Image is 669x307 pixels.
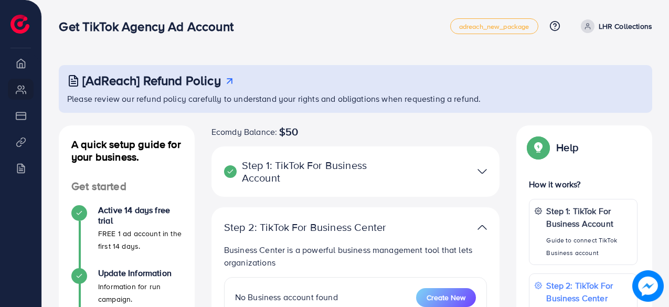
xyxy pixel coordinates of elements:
[211,125,277,138] span: Ecomdy Balance:
[224,159,394,184] p: Step 1: TikTok For Business Account
[82,73,221,88] h3: [AdReach] Refund Policy
[67,92,646,105] p: Please review our refund policy carefully to understand your rights and obligations when requesti...
[477,164,487,179] img: TikTok partner
[59,138,195,163] h4: A quick setup guide for your business.
[98,205,182,225] h4: Active 14 days free trial
[459,23,529,30] span: adreach_new_package
[556,141,578,154] p: Help
[59,180,195,193] h4: Get started
[529,178,638,190] p: How it works?
[10,15,29,34] img: logo
[98,268,182,278] h4: Update Information
[59,19,241,34] h3: Get TikTok Agency Ad Account
[577,19,652,33] a: LHR Collections
[224,221,394,234] p: Step 2: TikTok For Business Center
[632,270,664,302] img: image
[279,125,298,138] span: $50
[546,234,632,259] p: Guide to connect TikTok Business account
[599,20,652,33] p: LHR Collections
[98,280,182,305] p: Information for run campaign.
[450,18,538,34] a: adreach_new_package
[59,205,195,268] li: Active 14 days free trial
[546,205,632,230] p: Step 1: TikTok For Business Account
[546,279,632,304] p: Step 2: TikTok For Business Center
[477,220,487,235] img: TikTok partner
[529,138,548,157] img: Popup guide
[98,227,182,252] p: FREE 1 ad account in the first 14 days.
